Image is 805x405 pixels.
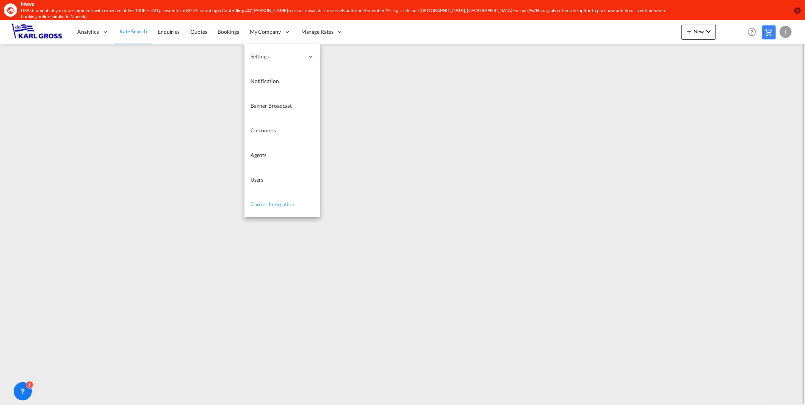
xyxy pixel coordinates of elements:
button: icon-plus 400-fgNewicon-chevron-down [681,25,716,40]
div: Settings [244,44,320,69]
span: Bookings [218,28,239,35]
span: Analytics [77,28,99,36]
div: Help [745,25,762,39]
div: I [780,26,792,38]
span: Customers [251,127,276,133]
div: Analytics [72,20,114,44]
md-icon: icon-chevron-down [704,27,713,36]
button: icon-close-circle [794,6,801,14]
span: Enquiries [158,28,180,35]
span: Banner Broadcast [251,102,292,109]
a: Notification [244,69,320,94]
md-icon: icon-earth [7,6,14,14]
span: Carrier Integration [251,201,294,207]
span: My Company [250,28,281,36]
div: Manage Rates [296,20,349,44]
span: Manage Rates [301,28,334,36]
span: Rate Search [119,28,147,35]
a: Users [244,168,320,192]
div: My Company [244,20,296,44]
a: Agents [244,143,320,168]
span: Quotes [190,28,207,35]
span: Notification [251,78,279,84]
span: Agents [251,152,266,158]
a: Customers [244,118,320,143]
a: Carrier Integration [244,192,320,217]
span: New [684,28,713,35]
md-icon: icon-plus 400-fg [684,27,694,36]
a: Quotes [185,20,212,44]
a: Rate Search [114,20,152,44]
img: 3269c73066d711f095e541db4db89301.png [11,24,63,41]
span: Help [745,25,758,38]
div: USA shipments: if you have shipments with expected duties 100K +USD please inform KGI Accounting ... [21,8,681,20]
a: Bookings [213,20,244,44]
a: Enquiries [152,20,185,44]
span: Users [251,176,264,183]
span: Settings [251,53,304,60]
a: Banner Broadcast [244,94,320,118]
